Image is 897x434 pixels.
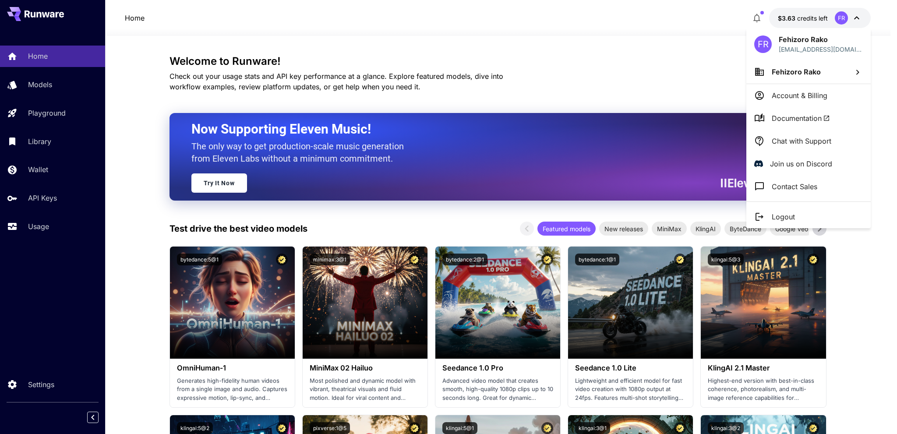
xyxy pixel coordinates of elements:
div: elvikonte@gmail.com [779,45,863,54]
p: Logout [772,212,795,222]
button: Fehizoro Rako [746,60,871,84]
span: Fehizoro Rako [772,67,821,76]
div: FR [754,35,772,53]
span: Documentation [772,113,830,123]
p: Chat with Support [772,136,831,146]
p: [EMAIL_ADDRESS][DOMAIN_NAME] [779,45,863,54]
p: Join us on Discord [770,159,832,169]
p: Account & Billing [772,90,827,101]
p: Contact Sales [772,181,817,192]
p: Fehizoro Rako [779,34,863,45]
